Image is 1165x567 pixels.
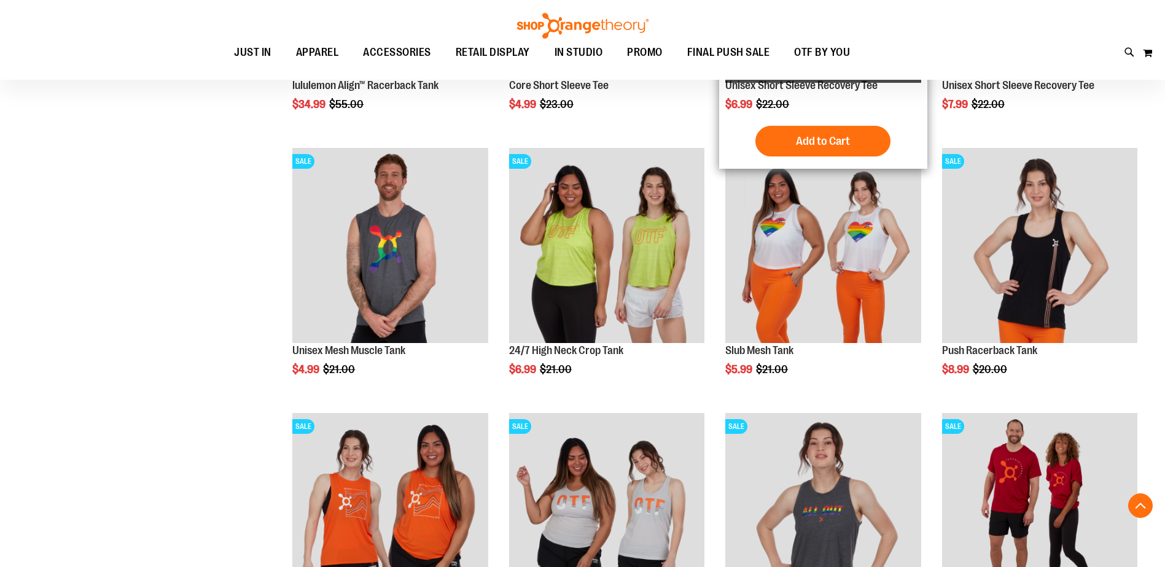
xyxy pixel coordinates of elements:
span: ACCESSORIES [363,39,431,66]
span: $7.99 [942,98,970,110]
span: FINAL PUSH SALE [687,39,770,66]
span: $21.00 [756,363,790,376]
img: Product image for 24/7 High Neck Crop Tank [509,148,704,343]
a: Slub Mesh Tank [725,344,793,357]
span: SALE [292,154,314,169]
a: PROMO [615,39,675,67]
a: APPAREL [284,39,351,66]
button: Add to Cart [755,126,890,156]
div: product [719,142,927,407]
span: $4.99 [509,98,538,110]
span: JUST IN [234,39,271,66]
a: JUST IN [222,39,284,67]
span: $21.00 [540,363,574,376]
span: OTF BY YOU [794,39,850,66]
span: SALE [292,419,314,434]
span: $21.00 [323,363,357,376]
span: SALE [942,154,964,169]
div: product [936,142,1144,407]
span: $4.99 [292,363,321,376]
span: $6.99 [725,98,754,110]
a: Unisex Short Sleeve Recovery Tee [725,79,878,91]
a: Push Racerback Tank [942,344,1037,357]
img: Product image for Unisex Mesh Muscle Tank [292,148,488,343]
span: IN STUDIO [555,39,603,66]
span: $23.00 [540,98,575,110]
span: SALE [942,419,964,434]
button: Back To Top [1128,493,1153,518]
a: Product image for 24/7 High Neck Crop TankSALE [509,148,704,345]
span: $8.99 [942,363,971,376]
span: $22.00 [756,98,791,110]
a: 24/7 High Neck Crop Tank [509,344,623,357]
img: Product image for Slub Mesh Tank [725,148,921,343]
span: $20.00 [973,363,1009,376]
span: $34.99 [292,98,327,110]
a: IN STUDIO [542,39,615,67]
a: RETAIL DISPLAY [443,39,542,67]
span: $22.00 [972,98,1007,110]
a: ACCESSORIES [351,39,443,67]
img: Product image for Push Racerback Tank [942,148,1137,343]
span: APPAREL [296,39,339,66]
span: $6.99 [509,363,538,376]
a: OTF BY YOU [782,39,862,67]
a: Product image for Unisex Mesh Muscle TankSALE [292,148,488,345]
a: Unisex Short Sleeve Recovery Tee [942,79,1094,91]
span: $5.99 [725,363,754,376]
div: product [503,142,711,407]
div: product [286,142,494,407]
span: $55.00 [329,98,365,110]
span: Add to Cart [796,134,850,148]
span: RETAIL DISPLAY [456,39,530,66]
a: Unisex Mesh Muscle Tank [292,344,405,357]
span: SALE [725,419,747,434]
span: SALE [509,419,531,434]
span: SALE [509,154,531,169]
a: lululemon Align™ Racerback Tank [292,79,438,91]
img: Shop Orangetheory [515,13,650,39]
a: FINAL PUSH SALE [675,39,782,67]
a: Product image for Slub Mesh TankSALE [725,148,921,345]
span: PROMO [627,39,663,66]
a: Core Short Sleeve Tee [509,79,609,91]
a: Product image for Push Racerback TankSALE [942,148,1137,345]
